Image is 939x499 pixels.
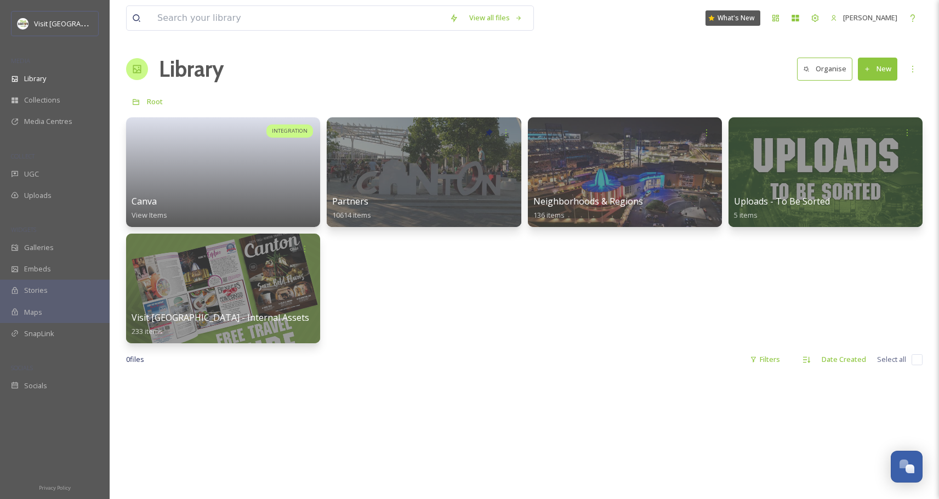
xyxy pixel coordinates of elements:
span: Uploads [24,190,52,201]
button: Open Chat [891,451,923,483]
span: Collections [24,95,60,105]
span: [PERSON_NAME] [843,13,897,22]
span: UGC [24,169,39,179]
span: Maps [24,307,42,317]
a: Root [147,95,163,108]
span: Privacy Policy [39,484,71,491]
span: COLLECT [11,152,35,160]
input: Search your library [152,6,444,30]
a: Privacy Policy [39,480,71,494]
span: Uploads - To Be Sorted [734,195,830,207]
span: SOCIALS [11,364,33,372]
span: 10614 items [332,210,371,220]
a: INTEGRATIONCanvaView Items [126,117,320,227]
a: View all files [464,7,528,29]
span: Visit [GEOGRAPHIC_DATA] [34,18,119,29]
span: Canva [132,195,157,207]
a: What's New [705,10,760,26]
span: Partners [332,195,368,207]
button: Organise [797,58,852,80]
div: Date Created [816,349,872,370]
span: Stories [24,285,48,296]
span: 233 items [132,326,163,336]
a: Library [159,53,224,86]
span: Root [147,97,163,106]
span: INTEGRATION [272,127,308,135]
img: download.jpeg [18,18,29,29]
span: 0 file s [126,354,144,365]
span: Media Centres [24,116,72,127]
a: Neighborhoods & Regions136 items [533,196,643,220]
a: Organise [797,58,858,80]
span: Galleries [24,242,54,253]
button: New [858,58,897,80]
span: Visit [GEOGRAPHIC_DATA] - Internal Assets [132,311,309,324]
span: Socials [24,381,47,391]
a: Partners10614 items [332,196,371,220]
span: MEDIA [11,56,30,65]
span: 5 items [734,210,758,220]
span: View Items [132,210,167,220]
span: Neighborhoods & Regions [533,195,643,207]
a: [PERSON_NAME] [825,7,903,29]
span: WIDGETS [11,225,36,234]
div: Filters [744,349,786,370]
span: Embeds [24,264,51,274]
span: 136 items [533,210,565,220]
a: Visit [GEOGRAPHIC_DATA] - Internal Assets233 items [132,313,309,336]
span: Select all [877,354,906,365]
span: Library [24,73,46,84]
span: SnapLink [24,328,54,339]
a: Uploads - To Be Sorted5 items [734,196,830,220]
